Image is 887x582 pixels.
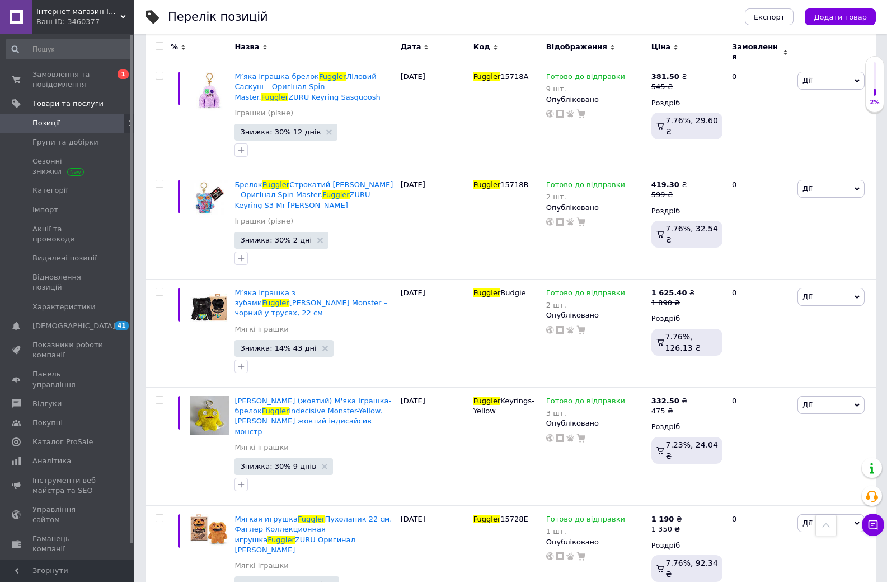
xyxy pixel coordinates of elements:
span: Ціна [651,42,670,52]
span: [DEMOGRAPHIC_DATA] [32,321,115,331]
div: 2 шт. [546,301,625,309]
span: Готово до відправки [546,180,625,192]
span: 15718B [500,180,528,189]
div: 0 [725,388,795,506]
div: [DATE] [398,280,471,388]
span: Панель управління [32,369,104,389]
a: Мягкі іграшки [234,561,288,571]
span: Fuggler [298,515,325,523]
span: Fuggler [267,536,294,544]
span: Сезонні знижки [32,156,104,176]
img: Мягкая игрушка Fuggler Пухолапик 22 см. Фаглер Коллекционная игрушка Fuggler ZURU Оригинал Фуглер [190,514,229,546]
span: [PERSON_NAME] (жовтий) М'яка іграшка-брелок [234,397,391,415]
span: Готово до відправки [546,72,625,84]
div: 0 [725,63,795,171]
b: 332.50 [651,397,679,405]
span: 41 [115,321,129,330]
div: [DATE] [398,63,471,171]
div: 1 шт. [546,527,625,536]
span: Знижка: 30% 12 днів [240,128,321,136]
span: Keyrings-Yellow [473,397,534,415]
div: 2% [866,99,884,106]
div: ₴ [651,288,695,298]
span: Готово до відправки [546,288,625,300]
span: 7.76%, 92.34 ₴ [665,558,717,579]
span: Назва [234,42,259,52]
span: Fuggler [319,72,346,81]
span: 15728E [500,515,528,523]
span: Замовлення [732,42,780,62]
div: 0 [725,280,795,388]
span: Товари та послуги [32,99,104,109]
img: М’яка іграшка-брелок Fuggler Ліловий Саскуш – Оригінал Spin Master. Fuggler ZURU Keyring Sasquoosh [190,72,229,110]
span: ZURU Оригинал [PERSON_NAME] [234,536,355,554]
span: Знижка: 30% 9 днів [240,463,316,470]
div: 1 890 ₴ [651,298,695,308]
span: Характеристики [32,302,96,312]
span: Управління сайтом [32,505,104,525]
span: Покупці [32,418,63,428]
div: Роздріб [651,422,722,432]
b: 1 190 [651,515,674,523]
span: % [171,42,178,52]
span: Дії [802,401,812,409]
input: Пошук [6,39,132,59]
span: 15718A [500,72,528,81]
div: Роздріб [651,206,722,216]
span: Видалені позиції [32,253,97,263]
div: 545 ₴ [651,82,687,92]
span: Пухолапик 22 см. Фаглер Коллекционная игрушка [234,515,392,543]
span: 7.76%, 126.13 ₴ [665,332,701,352]
div: 0 [725,171,795,280]
span: Брелок [234,180,262,189]
span: Дії [802,519,812,527]
span: Відгуки [32,399,62,409]
button: Експорт [745,8,794,25]
div: 9 шт. [546,85,625,93]
span: Строкатий [PERSON_NAME] – Оригінал Spin Master. [234,180,393,199]
span: Гаманець компанії [32,534,104,554]
span: Додати товар [814,13,867,21]
a: М’яка іграшка-брелокFugglerЛіловий Саскуш – Оригінал Spin Master.FugglerZURU Keyring Sasquoosh [234,72,380,101]
span: Показники роботи компанії [32,340,104,360]
div: Перелік позицій [168,11,268,23]
span: 7.76%, 29.60 ₴ [665,116,717,136]
span: Fuggler [262,299,289,307]
span: Fuggler [473,72,500,81]
span: Budgie [500,288,525,297]
div: Опубліковано [546,418,646,429]
span: Мягкая игрушка [234,515,298,523]
span: М’яка іграшка-брелок [234,72,319,81]
span: Відновлення позицій [32,272,104,292]
span: Дії [802,76,812,85]
span: Відображення [546,42,607,52]
div: 475 ₴ [651,406,687,416]
img: Брелок Fuggler Строкатий Пан Гудзенко – Оригінал Spin Master. Fuggler ZURU Keyring S3 Mr Buttons [190,180,229,218]
span: М’яка іграшка з зубами [234,288,295,307]
a: Мягкі іграшки [234,324,288,334]
span: Знижка: 30% 2 дні [240,236,312,244]
span: Позиції [32,118,60,128]
div: Опубліковано [546,95,646,105]
span: Аналітика [32,456,71,466]
a: Іграшки (різне) [234,108,293,118]
div: ₴ [651,72,687,82]
b: 1 625.40 [651,288,687,297]
span: ZURU Keyring S3 Mr [PERSON_NAME] [234,190,370,209]
div: Роздріб [651,98,722,108]
span: Fuggler [262,180,289,189]
span: Дії [802,292,812,301]
span: Інтернет магазин IQ Rapid [36,7,120,17]
div: 3 шт. [546,409,625,417]
div: ₴ [651,180,687,190]
img: Брелок Фуглер (жовтий) М'яка іграшка-брелок Fuggler Indecisive Monster-Yellow. Фаглер жовтий інди... [190,396,229,435]
button: Чат з покупцем [862,514,884,536]
span: ZURU Keyring Sasquoosh [288,93,381,101]
span: Дата [401,42,421,52]
b: 381.50 [651,72,679,81]
a: М’яка іграшка з зубамиFuggler[PERSON_NAME] Monster – чорний у трусах, 22 см [234,288,387,317]
span: Групи та добірки [32,137,98,147]
span: Категорії [32,185,68,195]
img: М’яка іграшка з зубами Fuggler Funny Ugly Monster – чорний у трусах, 22 см [190,288,229,327]
div: 2 шт. [546,193,625,201]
